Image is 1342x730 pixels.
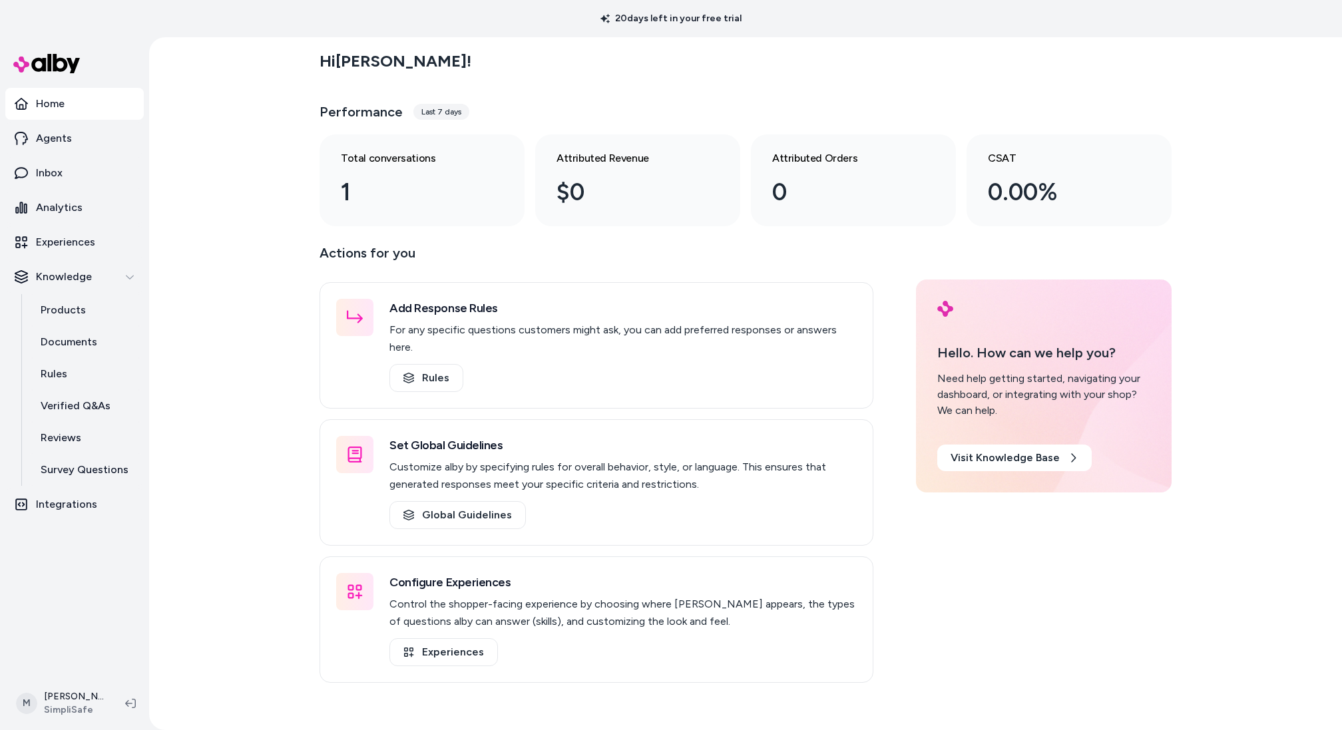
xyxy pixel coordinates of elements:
h3: Attributed Orders [772,150,913,166]
span: SimpliSafe [44,703,104,717]
p: Documents [41,334,97,350]
a: Reviews [27,422,144,454]
div: 1 [341,174,482,210]
a: Home [5,88,144,120]
a: Documents [27,326,144,358]
p: Hello. How can we help you? [937,343,1150,363]
h3: Configure Experiences [389,573,857,592]
h2: Hi [PERSON_NAME] ! [320,51,471,71]
div: Need help getting started, navigating your dashboard, or integrating with your shop? We can help. [937,371,1150,419]
a: Analytics [5,192,144,224]
a: Rules [389,364,463,392]
a: Inbox [5,157,144,189]
p: Survey Questions [41,462,128,478]
a: Visit Knowledge Base [937,445,1092,471]
button: M[PERSON_NAME]SimpliSafe [8,682,114,725]
div: 0.00% [988,174,1129,210]
a: CSAT 0.00% [967,134,1172,226]
p: Agents [36,130,72,146]
h3: Performance [320,102,403,121]
h3: Add Response Rules [389,299,857,317]
p: For any specific questions customers might ask, you can add preferred responses or answers here. [389,321,857,356]
p: Home [36,96,65,112]
a: Survey Questions [27,454,144,486]
a: Total conversations 1 [320,134,525,226]
a: Integrations [5,488,144,520]
p: Control the shopper-facing experience by choosing where [PERSON_NAME] appears, the types of quest... [389,596,857,630]
p: Analytics [36,200,83,216]
a: Rules [27,358,144,390]
p: Actions for you [320,242,873,274]
p: Integrations [36,496,97,512]
h3: Attributed Revenue [557,150,698,166]
button: Knowledge [5,261,144,293]
div: 0 [772,174,913,210]
a: Attributed Revenue $0 [535,134,740,226]
p: Knowledge [36,269,92,285]
p: Rules [41,366,67,382]
p: Experiences [36,234,95,250]
p: [PERSON_NAME] [44,690,104,703]
a: Experiences [389,638,498,666]
p: Products [41,302,86,318]
h3: Total conversations [341,150,482,166]
p: Verified Q&As [41,398,111,414]
h3: CSAT [988,150,1129,166]
p: Customize alby by specifying rules for overall behavior, style, or language. This ensures that ge... [389,458,857,493]
p: Inbox [36,165,63,181]
img: alby Logo [937,301,953,317]
p: Reviews [41,430,81,446]
a: Products [27,294,144,326]
p: 20 days left in your free trial [592,12,750,25]
img: alby Logo [13,54,80,73]
h3: Set Global Guidelines [389,436,857,455]
span: M [16,693,37,714]
div: $0 [557,174,698,210]
a: Experiences [5,226,144,258]
a: Attributed Orders 0 [751,134,956,226]
a: Verified Q&As [27,390,144,422]
div: Last 7 days [413,104,469,120]
a: Agents [5,122,144,154]
a: Global Guidelines [389,501,526,529]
